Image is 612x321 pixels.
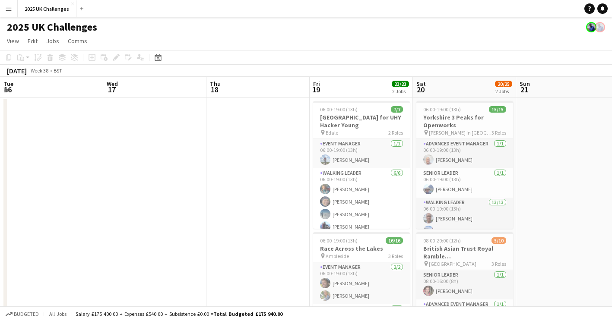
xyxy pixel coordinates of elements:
[386,237,403,244] span: 16/16
[48,311,68,317] span: All jobs
[14,311,39,317] span: Budgeted
[312,85,320,94] span: 19
[68,37,87,45] span: Comms
[492,237,506,244] span: 5/10
[313,168,410,263] app-card-role: Walking Leader6/606:00-19:00 (13h)[PERSON_NAME][PERSON_NAME][PERSON_NAME][PERSON_NAME]
[313,113,410,129] h3: [GEOGRAPHIC_DATA] for UHY Hacker Young
[313,245,410,252] h3: Race Across the Lakes
[209,85,221,94] span: 18
[105,85,118,94] span: 17
[429,129,492,136] span: [PERSON_NAME] in [GEOGRAPHIC_DATA]
[7,21,97,34] h1: 2025 UK Challenges
[416,80,426,88] span: Sat
[7,37,19,45] span: View
[107,80,118,88] span: Wed
[76,311,282,317] div: Salary £175 400.00 + Expenses £540.00 + Subsistence £0.00 =
[520,80,530,88] span: Sun
[210,80,221,88] span: Thu
[391,106,403,113] span: 7/7
[423,106,461,113] span: 06:00-19:00 (13h)
[320,237,358,244] span: 06:00-19:00 (13h)
[326,253,349,259] span: Ambleside
[388,253,403,259] span: 3 Roles
[29,67,50,74] span: Week 38
[416,139,513,168] app-card-role: Advanced Event Manager1/106:00-19:00 (13h)[PERSON_NAME]
[489,106,506,113] span: 15/15
[416,113,513,129] h3: Yorkshire 3 Peaks for Openworks
[416,168,513,198] app-card-role: Senior Leader1/106:00-19:00 (13h)[PERSON_NAME]
[4,309,40,319] button: Budgeted
[416,101,513,229] app-job-card: 06:00-19:00 (13h)15/15Yorkshire 3 Peaks for Openworks [PERSON_NAME] in [GEOGRAPHIC_DATA]3 RolesAd...
[416,245,513,260] h3: British Asian Trust Royal Ramble ([GEOGRAPHIC_DATA])
[320,106,358,113] span: 06:00-19:00 (13h)
[7,66,27,75] div: [DATE]
[313,80,320,88] span: Fri
[423,237,461,244] span: 08:00-20:00 (12h)
[495,81,512,87] span: 20/25
[64,35,91,47] a: Comms
[43,35,63,47] a: Jobs
[388,129,403,136] span: 2 Roles
[518,85,530,94] span: 21
[313,101,410,229] app-job-card: 06:00-19:00 (13h)7/7[GEOGRAPHIC_DATA] for UHY Hacker Young Edale2 RolesEvent Manager1/106:00-19:0...
[54,67,62,74] div: BST
[3,35,22,47] a: View
[492,261,506,267] span: 3 Roles
[415,85,426,94] span: 20
[392,81,409,87] span: 23/23
[326,129,338,136] span: Edale
[495,88,512,94] div: 2 Jobs
[586,22,596,32] app-user-avatar: Andy Baker
[492,129,506,136] span: 3 Roles
[313,139,410,168] app-card-role: Event Manager1/106:00-19:00 (13h)[PERSON_NAME]
[46,37,59,45] span: Jobs
[429,261,476,267] span: [GEOGRAPHIC_DATA]
[595,22,605,32] app-user-avatar: Andy Baker
[24,35,41,47] a: Edit
[18,0,76,17] button: 2025 UK Challenges
[416,270,513,299] app-card-role: Senior Leader1/108:00-16:00 (8h)[PERSON_NAME]
[213,311,282,317] span: Total Budgeted £175 940.00
[2,85,13,94] span: 16
[313,262,410,304] app-card-role: Event Manager2/206:00-19:00 (13h)[PERSON_NAME][PERSON_NAME]
[392,88,409,94] div: 2 Jobs
[28,37,38,45] span: Edit
[3,80,13,88] span: Tue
